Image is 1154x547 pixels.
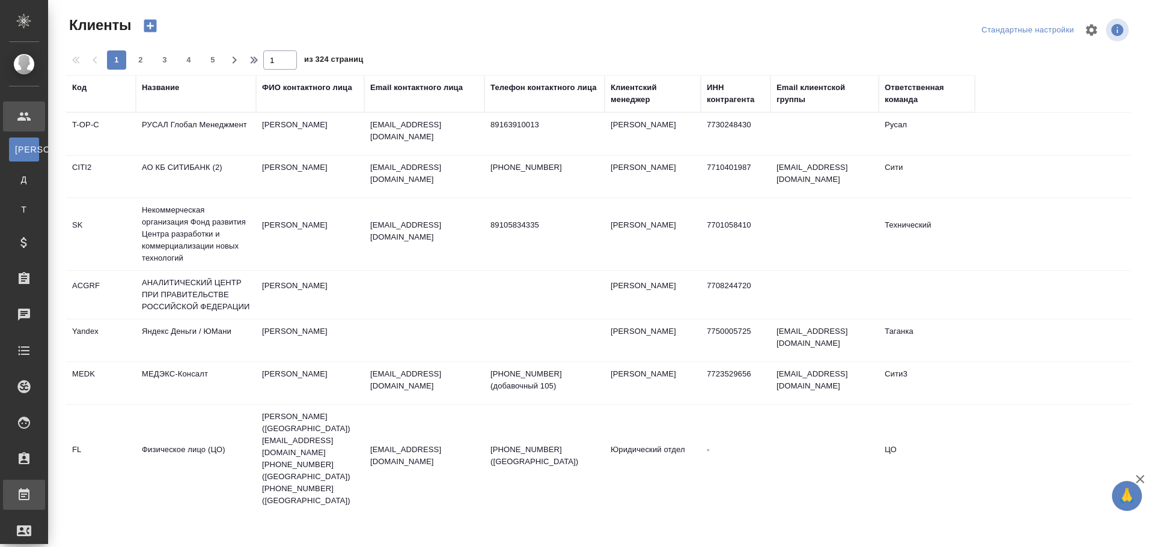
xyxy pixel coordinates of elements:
[256,274,364,316] td: [PERSON_NAME]
[66,213,136,255] td: SK
[142,82,179,94] div: Название
[490,219,599,231] p: 89105834335
[136,16,165,36] button: Создать
[15,144,33,156] span: [PERSON_NAME]
[370,119,478,143] p: [EMAIL_ADDRESS][DOMAIN_NAME]
[605,319,701,361] td: [PERSON_NAME]
[136,362,256,404] td: МЕДЭКС-Консалт
[701,156,771,198] td: 7710401987
[605,213,701,255] td: [PERSON_NAME]
[136,198,256,270] td: Некоммерческая организация Фонд развития Центра разработки и коммерциализации новых технологий
[256,213,364,255] td: [PERSON_NAME]
[701,438,771,480] td: -
[1077,16,1106,44] span: Настроить таблицу
[256,319,364,361] td: [PERSON_NAME]
[155,50,174,70] button: 3
[701,113,771,155] td: 7730248430
[701,213,771,255] td: 7701058410
[136,438,256,480] td: Физическое лицо (ЦО)
[490,162,599,174] p: [PHONE_NUMBER]
[370,82,463,94] div: Email контактного лица
[203,54,222,66] span: 5
[304,52,363,70] span: из 324 страниц
[15,204,33,216] span: Т
[131,54,150,66] span: 2
[1106,19,1131,41] span: Посмотреть информацию
[15,174,33,186] span: Д
[370,368,478,392] p: [EMAIL_ADDRESS][DOMAIN_NAME]
[155,54,174,66] span: 3
[771,362,879,404] td: [EMAIL_ADDRESS][DOMAIN_NAME]
[879,113,975,155] td: Русал
[179,50,198,70] button: 4
[701,319,771,361] td: 7750005725
[256,156,364,198] td: [PERSON_NAME]
[879,438,975,480] td: ЦО
[136,271,256,319] td: АНАЛИТИЧЕСКИЙ ЦЕНТР ПРИ ПРАВИТЕЛЬСТВЕ РОССИЙСКОЙ ФЕДЕРАЦИИ
[879,156,975,198] td: Сити
[256,362,364,404] td: [PERSON_NAME]
[66,319,136,361] td: Yandex
[879,362,975,404] td: Сити3
[611,82,695,106] div: Клиентский менеджер
[370,444,478,468] p: [EMAIL_ADDRESS][DOMAIN_NAME]
[605,156,701,198] td: [PERSON_NAME]
[9,198,39,222] a: Т
[605,113,701,155] td: [PERSON_NAME]
[605,362,701,404] td: [PERSON_NAME]
[203,50,222,70] button: 5
[771,319,879,361] td: [EMAIL_ADDRESS][DOMAIN_NAME]
[707,82,765,106] div: ИНН контрагента
[179,54,198,66] span: 4
[490,119,599,131] p: 89163910013
[771,156,879,198] td: [EMAIL_ADDRESS][DOMAIN_NAME]
[1117,483,1137,509] span: 🙏
[66,113,136,155] td: T-OP-C
[256,405,364,513] td: [PERSON_NAME] ([GEOGRAPHIC_DATA]) [EMAIL_ADDRESS][DOMAIN_NAME] [PHONE_NUMBER] ([GEOGRAPHIC_DATA])...
[777,82,873,106] div: Email клиентской группы
[370,162,478,186] p: [EMAIL_ADDRESS][DOMAIN_NAME]
[72,82,87,94] div: Код
[66,362,136,404] td: MEDK
[9,138,39,162] a: [PERSON_NAME]
[66,16,131,35] span: Клиенты
[131,50,150,70] button: 2
[66,156,136,198] td: CITI2
[879,319,975,361] td: Таганка
[605,438,701,480] td: Юридический отдел
[1112,481,1142,511] button: 🙏
[66,274,136,316] td: ACGRF
[490,444,599,468] p: [PHONE_NUMBER] ([GEOGRAPHIC_DATA])
[370,219,478,243] p: [EMAIL_ADDRESS][DOMAIN_NAME]
[66,438,136,480] td: FL
[885,82,969,106] div: Ответственная команда
[256,113,364,155] td: [PERSON_NAME]
[605,274,701,316] td: [PERSON_NAME]
[136,113,256,155] td: РУСАЛ Глобал Менеджмент
[701,362,771,404] td: 7723529656
[701,274,771,316] td: 7708244720
[9,168,39,192] a: Д
[136,319,256,361] td: Яндекс Деньги / ЮМани
[978,21,1077,40] div: split button
[879,213,975,255] td: Технический
[262,82,352,94] div: ФИО контактного лица
[490,82,597,94] div: Телефон контактного лица
[136,156,256,198] td: АО КБ СИТИБАНК (2)
[490,368,599,392] p: [PHONE_NUMBER] (добавочный 105)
